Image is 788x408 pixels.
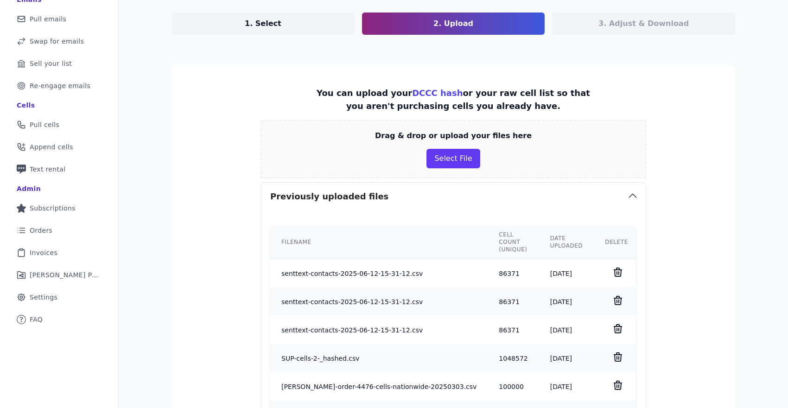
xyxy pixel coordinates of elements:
[30,270,100,280] span: [PERSON_NAME] Performance
[539,344,594,372] td: [DATE]
[412,88,463,98] a: DCCC hash
[362,13,545,35] a: 2. Upload
[7,9,111,29] a: Pull emails
[7,115,111,135] a: Pull cells
[539,372,594,401] td: [DATE]
[270,259,488,288] td: senttext-contacts-2025-06-12-15-31-12.csv
[270,372,488,401] td: [PERSON_NAME]-order-4476-cells-nationwide-20250303.csv
[270,190,388,203] h3: Previously uploaded files
[7,53,111,74] a: Sell your list
[30,120,59,129] span: Pull cells
[433,18,473,29] p: 2. Upload
[172,13,355,35] a: 1. Select
[309,87,598,113] p: You can upload your or your raw cell list so that you aren't purchasing cells you already have.
[488,287,539,316] td: 86371
[7,220,111,241] a: Orders
[7,76,111,96] a: Re-engage emails
[7,242,111,263] a: Invoices
[30,14,66,24] span: Pull emails
[270,225,488,259] th: Filename
[245,18,281,29] p: 1. Select
[488,372,539,401] td: 100000
[539,287,594,316] td: [DATE]
[375,130,532,141] p: Drag & drop or upload your files here
[17,184,41,193] div: Admin
[30,248,57,257] span: Invoices
[30,142,73,152] span: Append cells
[598,18,689,29] p: 3. Adjust & Download
[539,316,594,344] td: [DATE]
[7,198,111,218] a: Subscriptions
[426,149,480,168] button: Select File
[270,316,488,344] td: senttext-contacts-2025-06-12-15-31-12.csv
[30,204,76,213] span: Subscriptions
[539,259,594,288] td: [DATE]
[539,225,594,259] th: Date uploaded
[7,159,111,179] a: Text rental
[261,183,646,210] button: Previously uploaded files
[7,31,111,51] a: Swap for emails
[30,37,84,46] span: Swap for emails
[7,265,111,285] a: [PERSON_NAME] Performance
[30,315,43,324] span: FAQ
[270,287,488,316] td: senttext-contacts-2025-06-12-15-31-12.csv
[17,101,35,110] div: Cells
[488,344,539,372] td: 1048572
[270,344,488,372] td: SUP-cells-2-_hashed.csv
[7,287,111,307] a: Settings
[30,81,90,90] span: Re-engage emails
[7,137,111,157] a: Append cells
[30,226,52,235] span: Orders
[594,225,639,259] th: Delete
[30,59,72,68] span: Sell your list
[30,165,66,174] span: Text rental
[30,293,57,302] span: Settings
[7,309,111,330] a: FAQ
[488,225,539,259] th: Cell count (unique)
[488,259,539,288] td: 86371
[488,316,539,344] td: 86371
